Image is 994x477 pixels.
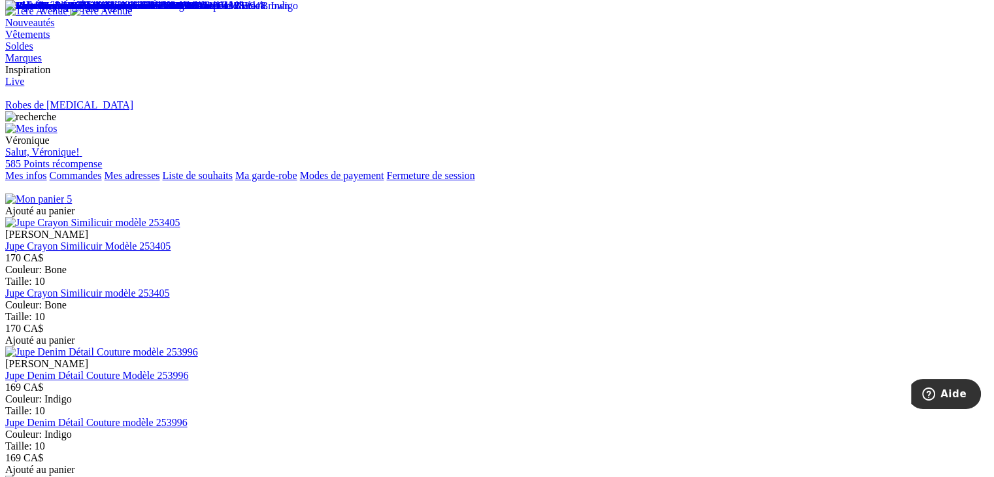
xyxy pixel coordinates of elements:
[5,429,989,452] div: Couleur: Indigo Taille: 10
[5,346,198,358] img: Jupe Denim Détail Couture modèle 253996
[5,146,102,169] a: Salut, Véronique! 585 Points récompense
[5,217,180,229] img: Jupe Crayon Similicuir modèle 253405
[5,29,50,40] a: Vêtements
[5,123,58,134] a: Se connecter
[105,170,160,181] a: Mes adresses
[5,170,47,181] a: Mes infos
[5,464,989,476] div: Ajouté au panier
[5,76,989,99] a: Live15:43:26
[5,17,55,28] a: Nouveautés
[5,193,72,205] a: 5
[5,370,188,381] a: Jupe Denim Détail Couture Modèle 253996
[386,170,474,181] a: Fermeture de session
[5,146,79,157] span: Salut, Véronique!
[5,323,43,334] span: 170 CA$
[5,41,33,52] a: Soldes
[5,229,989,240] div: [PERSON_NAME]
[5,452,43,463] span: 169 CA$
[67,193,72,205] span: 5
[5,393,989,417] div: Couleur: Indigo Taille: 10
[235,170,297,181] a: Ma garde-robe
[5,417,188,428] a: Jupe Denim Détail Couture modèle 253996
[5,252,43,263] span: 170 CA$
[5,288,170,299] a: Jupe Crayon Similicuir modèle 253405
[5,240,171,252] a: Jupe Crayon Similicuir Modèle 253405
[5,99,133,110] a: Robes de [MEDICAL_DATA]
[5,111,56,123] img: recherche
[5,264,989,288] div: Couleur: Bone Taille: 10
[5,335,989,346] div: Ajouté au panier
[5,358,989,370] div: [PERSON_NAME]
[5,158,102,169] span: 585 Points récompense
[300,170,384,181] a: Modes de payement
[5,299,989,323] div: Couleur: Bone Taille: 10
[5,135,989,146] div: Véronique
[5,5,132,16] a: 1ère Avenue 1ère Avenue
[50,170,102,181] a: Commandes
[911,379,981,412] iframe: Ouvre un widget dans lequel vous pouvez trouver plus d’informations
[5,193,64,205] img: Mon panier
[5,64,50,75] span: Inspiration
[5,52,42,63] a: Marques
[5,123,58,135] img: Mes infos
[162,170,233,181] a: Liste de souhaits
[5,382,43,393] span: 169 CA$
[5,205,989,217] div: Ajouté au panier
